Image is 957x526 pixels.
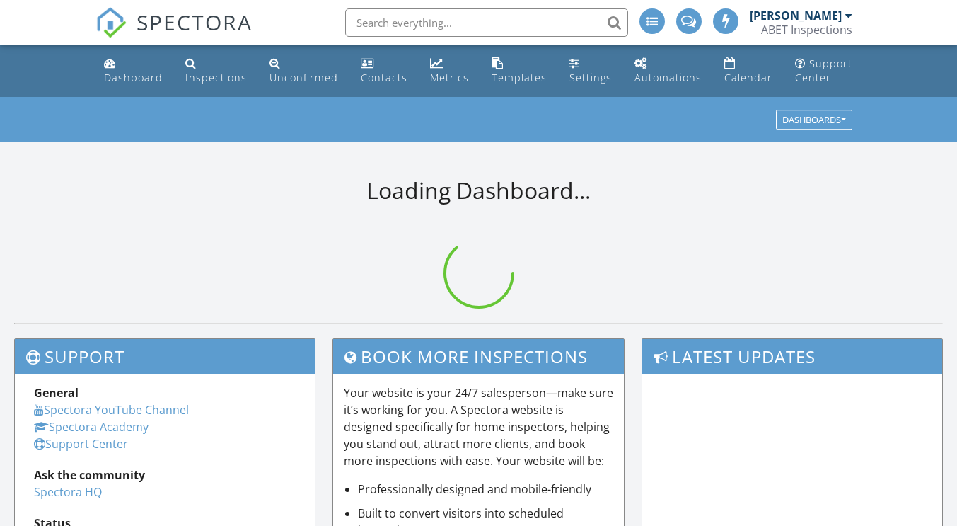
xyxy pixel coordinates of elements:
a: Templates [486,51,552,91]
h3: Book More Inspections [333,339,625,374]
a: Spectora YouTube Channel [34,402,189,418]
div: Settings [569,71,612,84]
a: Contacts [355,51,413,91]
div: Support Center [795,57,852,84]
a: Inspections [180,51,253,91]
strong: General [34,385,79,401]
a: Metrics [424,51,475,91]
div: Contacts [361,71,407,84]
h3: Support [15,339,315,374]
img: The Best Home Inspection Software - Spectora [95,7,127,38]
div: Dashboard [104,71,163,84]
div: Unconfirmed [269,71,338,84]
input: Search everything... [345,8,628,37]
div: Ask the community [34,467,296,484]
div: Inspections [185,71,247,84]
div: Templates [492,71,547,84]
a: Support Center [789,51,858,91]
a: Spectora HQ [34,484,102,500]
a: Spectora Academy [34,419,149,435]
a: SPECTORA [95,19,253,49]
a: Dashboard [98,51,168,91]
a: Calendar [719,51,778,91]
a: Automations (Advanced) [629,51,707,91]
a: Settings [564,51,617,91]
button: Dashboards [776,110,852,130]
div: [PERSON_NAME] [750,8,842,23]
div: Metrics [430,71,469,84]
span: SPECTORA [137,7,253,37]
a: Support Center [34,436,128,452]
div: Automations [634,71,702,84]
div: Dashboards [782,115,846,125]
div: Calendar [724,71,772,84]
div: ABET Inspections [761,23,852,37]
h3: Latest Updates [642,339,942,374]
li: Professionally designed and mobile-friendly [358,481,614,498]
p: Your website is your 24/7 salesperson—make sure it’s working for you. A Spectora website is desig... [344,384,614,469]
a: Unconfirmed [264,51,344,91]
